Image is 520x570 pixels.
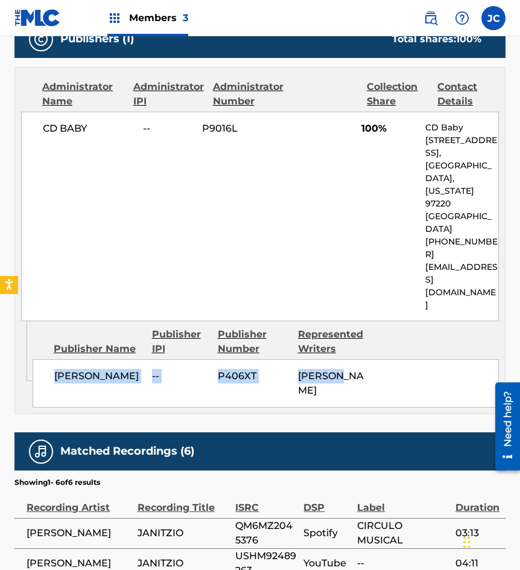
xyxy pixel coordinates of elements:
span: QM6MZ2045376 [235,519,297,548]
div: Publisher Name [54,342,143,356]
div: Total shares: [392,32,481,46]
span: 3 [183,12,188,24]
p: [PHONE_NUMBER] [425,235,498,261]
span: P406XT [218,369,289,383]
div: Widget de chat [460,512,520,570]
div: Help [450,6,474,30]
div: Administrator Name [42,80,124,109]
span: CD BABY [43,121,134,136]
div: Publisher Number [218,327,289,356]
span: Members [129,11,188,25]
p: [GEOGRAPHIC_DATA] [425,210,498,235]
iframe: Chat Widget [460,512,520,570]
span: -- [152,369,209,383]
p: [EMAIL_ADDRESS][DOMAIN_NAME] [425,261,498,312]
div: Recording Title [138,488,230,515]
span: [PERSON_NAME] [298,370,364,396]
span: 100 % [456,33,481,45]
div: Label [357,488,449,515]
span: -- [143,121,193,136]
a: Public Search [419,6,443,30]
img: MLC Logo [14,9,61,27]
span: [PERSON_NAME] [27,526,132,540]
span: JANITZIO [138,526,230,540]
p: Showing 1 - 6 of 6 results [14,477,100,488]
span: Spotify [303,526,351,540]
p: CD Baby [425,121,498,134]
span: CIRCULO MUSICAL [357,519,449,548]
div: DSP [303,488,351,515]
span: 03:13 [455,526,499,540]
div: User Menu [481,6,506,30]
div: Publisher IPI [152,327,209,356]
div: Administrator Number [213,80,284,109]
div: Arrastrar [463,524,471,560]
div: Administrator IPI [133,80,204,109]
div: Collection Share [367,80,428,109]
div: Duration [455,488,499,515]
p: [GEOGRAPHIC_DATA], [US_STATE] 97220 [425,159,498,210]
img: help [455,11,469,25]
div: Recording Artist [27,488,132,515]
span: [PERSON_NAME] [54,369,143,383]
img: search [423,11,438,25]
img: Top Rightsholders [107,11,122,25]
h5: Matched Recordings (6) [60,444,194,458]
div: Contact Details [437,80,499,109]
h5: Publishers (1) [60,32,134,46]
img: Publishers [34,32,48,46]
p: [STREET_ADDRESS], [425,134,498,159]
span: P9016L [202,121,270,136]
div: ISRC [235,488,297,515]
img: Matched Recordings [34,444,48,459]
span: 100% [361,121,416,136]
div: Represented Writers [298,327,369,356]
iframe: Resource Center [486,378,520,475]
